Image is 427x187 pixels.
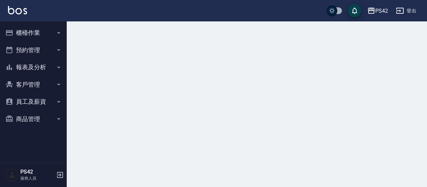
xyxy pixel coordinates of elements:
[3,93,64,110] button: 員工及薪資
[20,169,54,175] h5: PS42
[5,168,19,182] img: Person
[365,4,391,18] button: PS42
[3,24,64,41] button: 櫃檯作業
[393,5,419,17] button: 登出
[8,6,27,14] img: Logo
[348,4,361,17] button: save
[3,59,64,76] button: 報表及分析
[3,76,64,93] button: 客戶管理
[20,175,54,181] p: 服務人員
[3,110,64,128] button: 商品管理
[3,41,64,59] button: 預約管理
[375,7,388,15] div: PS42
